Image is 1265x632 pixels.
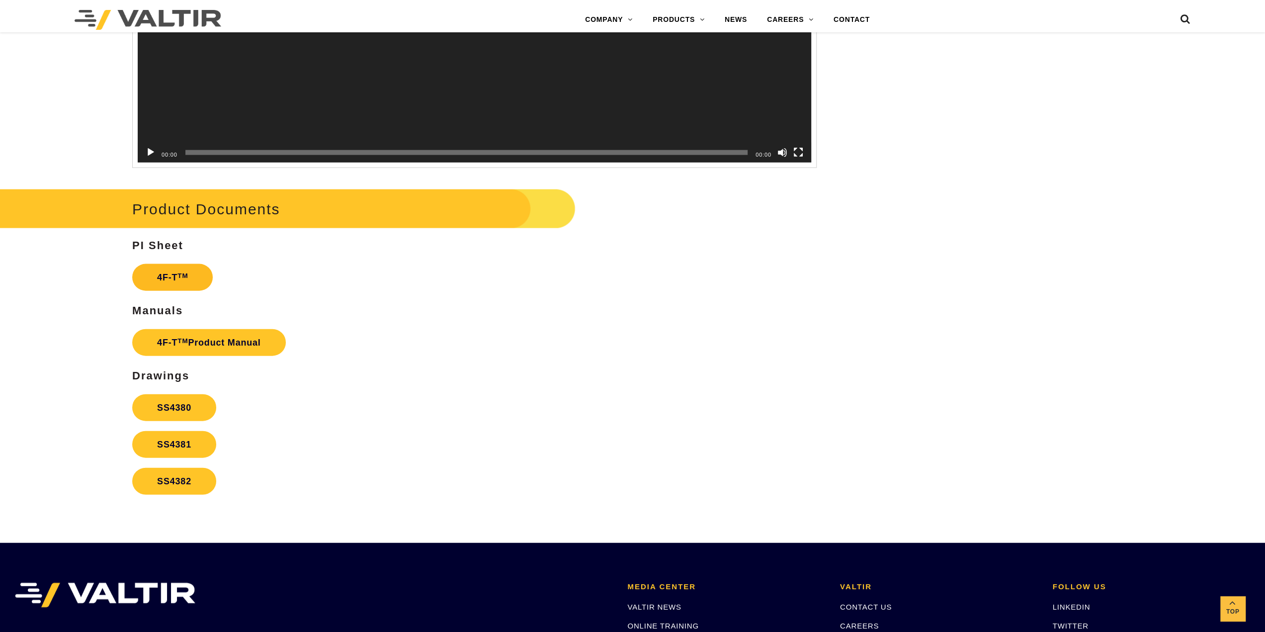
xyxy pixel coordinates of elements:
[757,10,824,30] a: CAREERS
[132,329,286,356] a: 4F-TTMProduct Manual
[132,304,183,317] strong: Manuals
[1220,596,1245,621] a: Top
[132,369,189,382] strong: Drawings
[793,148,803,158] button: Fullscreen
[177,337,188,345] sup: TM
[627,583,825,591] h2: MEDIA CENTER
[1220,606,1245,618] span: Top
[840,603,892,611] a: CONTACT US
[824,10,880,30] a: CONTACT
[132,468,216,495] a: SS4382
[15,583,195,608] img: VALTIR
[756,152,771,158] span: 00:00
[840,622,879,630] a: CAREERS
[132,264,213,291] a: 4F-TTM
[132,394,216,421] a: SS4380
[575,10,643,30] a: COMPANY
[1052,583,1250,591] h2: FOLLOW US
[75,10,221,30] img: Valtir
[132,431,216,458] a: SS4381
[132,239,183,252] strong: PI Sheet
[177,272,188,279] sup: TM
[840,583,1038,591] h2: VALTIR
[777,148,787,158] button: Mute
[1052,603,1090,611] a: LINKEDIN
[1052,622,1088,630] a: TWITTER
[627,622,698,630] a: ONLINE TRAINING
[643,10,715,30] a: PRODUCTS
[627,603,681,611] a: VALTIR NEWS
[162,152,177,158] span: 00:00
[185,150,748,155] span: Time Slider
[146,148,156,158] button: Play
[715,10,757,30] a: NEWS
